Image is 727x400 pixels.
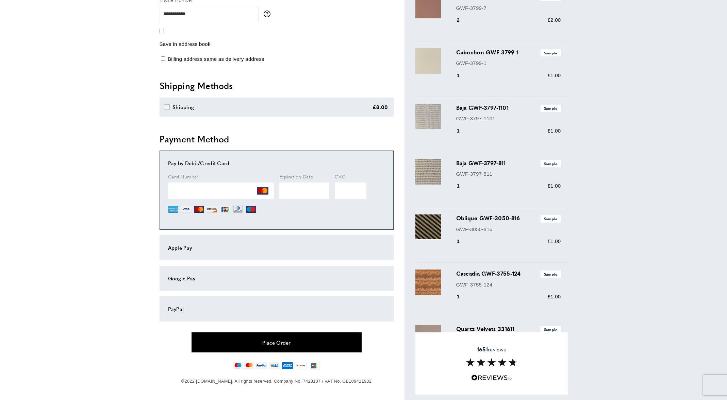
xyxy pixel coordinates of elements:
img: JCB.png [220,204,230,214]
img: Cabochon GWF-3799-1 [415,48,441,74]
p: GWF-3050-816 [456,225,561,233]
h3: Cascadia GWF-3755-124 [456,269,561,278]
iframe: Secure Credit Card Frame - Credit Card Number [168,182,274,199]
h3: Baja GWF-3797-1101 [456,104,561,112]
span: Sample [541,215,561,222]
img: Baja GWF-3797-811 [415,159,441,185]
img: mastercard [244,362,254,369]
img: american-express [282,362,294,369]
img: paypal [255,362,267,369]
img: Reviews section [466,358,517,366]
img: Baja GWF-3797-1101 [415,104,441,129]
span: £1.00 [547,294,561,299]
div: 2 [456,16,469,24]
span: ©2022 [DOMAIN_NAME]. All rights reserved. Company No. 7428107 / VAT No. GB109411932 [181,379,371,384]
span: Sample [541,49,561,56]
img: MC.png [194,204,204,214]
span: £1.00 [547,128,561,134]
button: More information [264,11,274,17]
img: AE.png [168,204,178,214]
img: Reviews.io 5 stars [471,375,512,381]
p: GWF-3799-1 [456,59,561,67]
strong: 1651 [477,345,488,353]
img: DN.png [233,204,244,214]
h2: Shipping Methods [160,80,394,92]
img: jcb [308,362,320,369]
iframe: Secure Credit Card Frame - CVV [335,182,366,199]
iframe: Secure Credit Card Frame - Expiration Date [279,182,330,199]
span: Expiration Date [279,173,313,180]
img: DI.png [207,204,217,214]
p: GWF-3755-124 [456,281,561,289]
button: Place Order [192,332,362,352]
p: GWF-3799-7 [456,4,561,12]
div: 1 [456,71,469,80]
span: Sample [541,160,561,167]
img: visa [269,362,280,369]
h3: Oblique GWF-3050-816 [456,214,561,222]
img: Quartz Velvets 331611 [415,325,441,350]
div: Shipping [172,103,194,111]
div: Google Pay [168,274,385,282]
img: Cascadia GWF-3755-124 [415,269,441,295]
span: £2.00 [547,17,561,23]
img: VI.png [181,204,191,214]
span: Billing address same as delivery address [168,56,264,62]
h3: Baja GWF-3797-811 [456,159,561,167]
p: GWF-3797-811 [456,170,561,178]
img: MC.png [257,185,268,197]
img: discover [295,362,307,369]
span: £1.00 [547,72,561,78]
div: 1 [456,182,469,190]
h3: Cabochon GWF-3799-1 [456,48,561,56]
div: PayPal [168,305,385,313]
div: £8.00 [373,103,388,111]
h2: Payment Method [160,133,394,145]
span: Sample [541,105,561,112]
span: Sample [541,271,561,278]
span: £1.00 [547,238,561,244]
input: Billing address same as delivery address [161,56,165,61]
img: maestro [233,362,243,369]
div: 1 [456,237,469,245]
h3: Quartz Velvets 331611 [456,325,561,333]
img: Oblique GWF-3050-816 [415,214,441,240]
p: GWF-3797-1101 [456,115,561,123]
div: Pay by Debit/Credit Card [168,159,385,167]
span: Card Number [168,173,199,180]
span: reviews [477,346,506,352]
span: Save in address book [160,41,211,47]
div: 1 [456,293,469,301]
span: Sample [541,326,561,333]
div: Apple Pay [168,244,385,252]
div: 1 [456,127,469,135]
span: CVC [335,173,346,180]
img: MI.png [246,204,256,214]
span: £1.00 [547,183,561,189]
